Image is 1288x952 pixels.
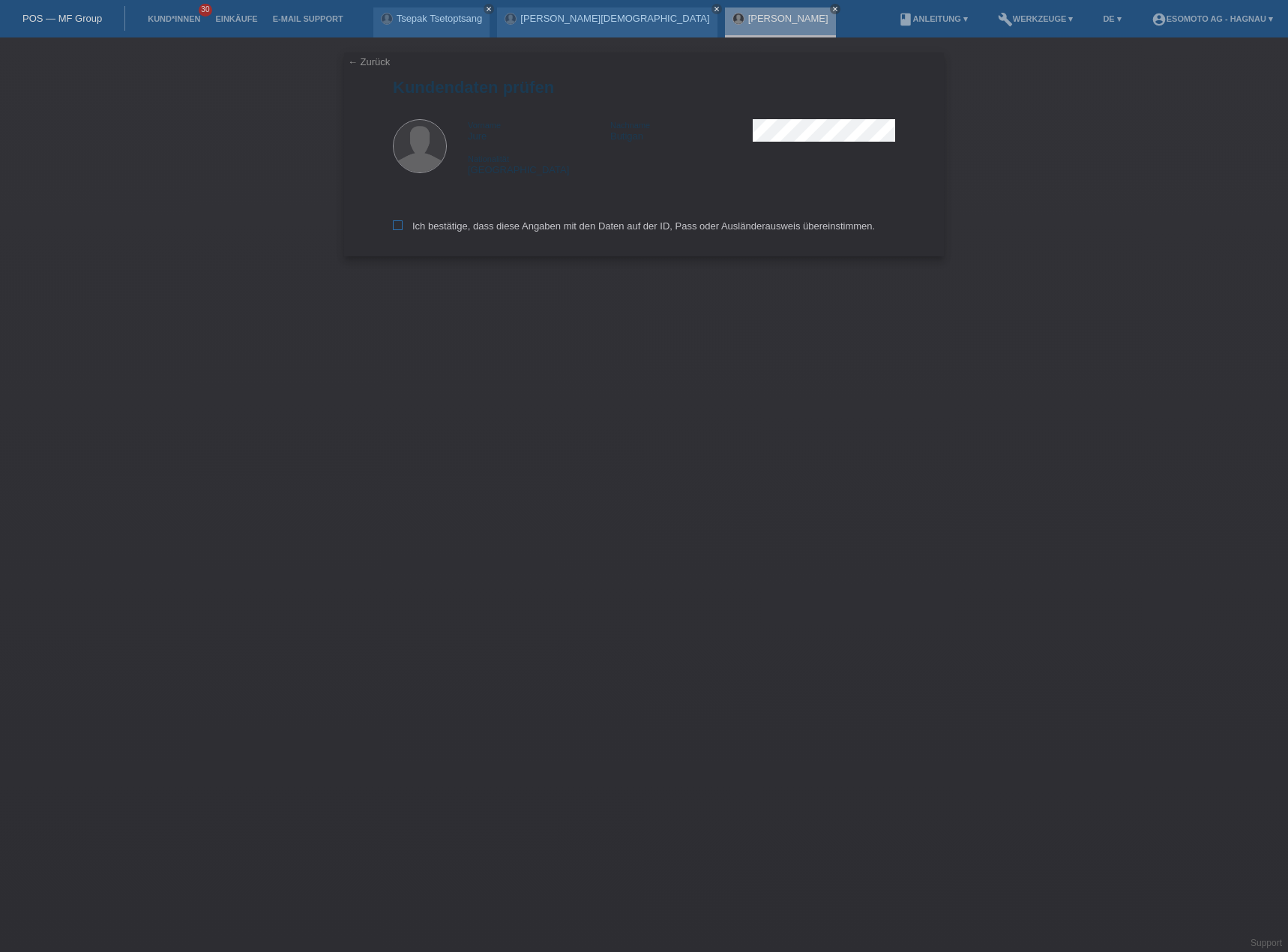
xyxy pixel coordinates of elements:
[713,5,720,13] i: close
[397,13,483,24] a: Tsepak Tsetoptsang
[610,119,753,142] div: Butigan
[484,4,494,14] a: close
[830,4,840,14] a: close
[348,56,390,67] a: ← Zurück
[610,121,650,130] span: Nachname
[468,119,610,142] div: Jure
[468,153,610,175] div: [GEOGRAPHIC_DATA]
[140,14,208,23] a: Kund*innen
[831,5,839,13] i: close
[393,220,875,232] label: Ich bestätige, dass diese Angaben mit den Daten auf der ID, Pass oder Ausländerausweis übereinsti...
[748,13,828,24] a: [PERSON_NAME]
[485,5,493,13] i: close
[22,13,102,24] a: POS — MF Group
[265,14,351,23] a: E-Mail Support
[208,14,265,23] a: Einkäufe
[891,14,975,23] a: bookAnleitung ▾
[990,14,1081,23] a: buildWerkzeuge ▾
[468,154,509,163] span: Nationalität
[199,4,212,16] span: 30
[393,78,895,97] h1: Kundendaten prüfen
[711,4,722,14] a: close
[520,13,709,24] a: [PERSON_NAME][DEMOGRAPHIC_DATA]
[898,12,913,27] i: book
[998,12,1013,27] i: build
[1144,14,1281,23] a: account_circleEsomoto AG - Hagnau ▾
[468,121,501,130] span: Vorname
[1095,14,1128,23] a: DE ▾
[1251,938,1282,948] a: Support
[1152,12,1167,27] i: account_circle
